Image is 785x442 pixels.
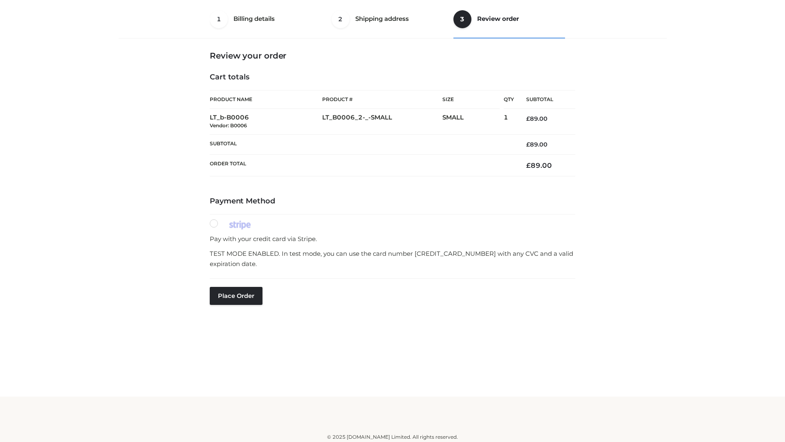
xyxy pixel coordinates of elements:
[504,90,514,109] th: Qty
[210,134,514,154] th: Subtotal
[504,109,514,135] td: 1
[322,109,442,135] td: LT_B0006_2-_-SMALL
[514,90,575,109] th: Subtotal
[526,141,530,148] span: £
[210,122,247,129] small: Vendor: B0006
[526,161,531,169] span: £
[210,109,322,135] td: LT_b-B0006
[210,234,575,244] p: Pay with your credit card via Stripe.
[210,73,575,82] h4: Cart totals
[210,248,575,269] p: TEST MODE ENABLED. In test mode, you can use the card number [CREDIT_CARD_NUMBER] with any CVC an...
[210,287,262,305] button: Place order
[442,109,504,135] td: SMALL
[526,115,530,122] span: £
[210,90,322,109] th: Product Name
[526,141,547,148] bdi: 89.00
[210,51,575,61] h3: Review your order
[322,90,442,109] th: Product #
[210,155,514,176] th: Order Total
[526,115,547,122] bdi: 89.00
[442,90,500,109] th: Size
[121,433,664,441] div: © 2025 [DOMAIN_NAME] Limited. All rights reserved.
[210,197,575,206] h4: Payment Method
[526,161,552,169] bdi: 89.00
